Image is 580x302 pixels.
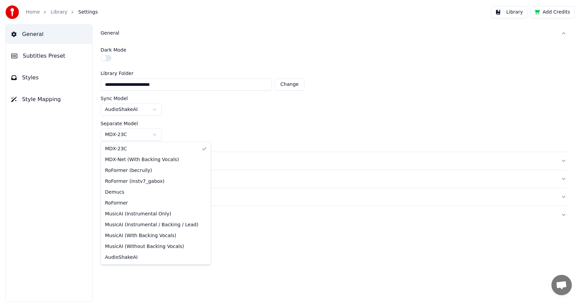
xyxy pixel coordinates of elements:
[105,232,176,239] span: MusicAI (With Backing Vocals)
[105,189,124,196] span: Demucs
[105,222,198,228] span: MusicAI (Instrumental / Backing / Lead)
[105,146,127,152] span: MDX-23C
[105,211,171,218] span: MusicAI (Instrumental Only)
[105,178,164,185] span: RoFormer (instv7_gabox)
[105,243,184,250] span: MusicAI (Without Backing Vocals)
[105,167,152,174] span: RoFormer (becruily)
[105,200,128,207] span: RoFormer
[105,156,179,163] span: MDX-Net (With Backing Vocals)
[105,254,138,261] span: AudioShakeAI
